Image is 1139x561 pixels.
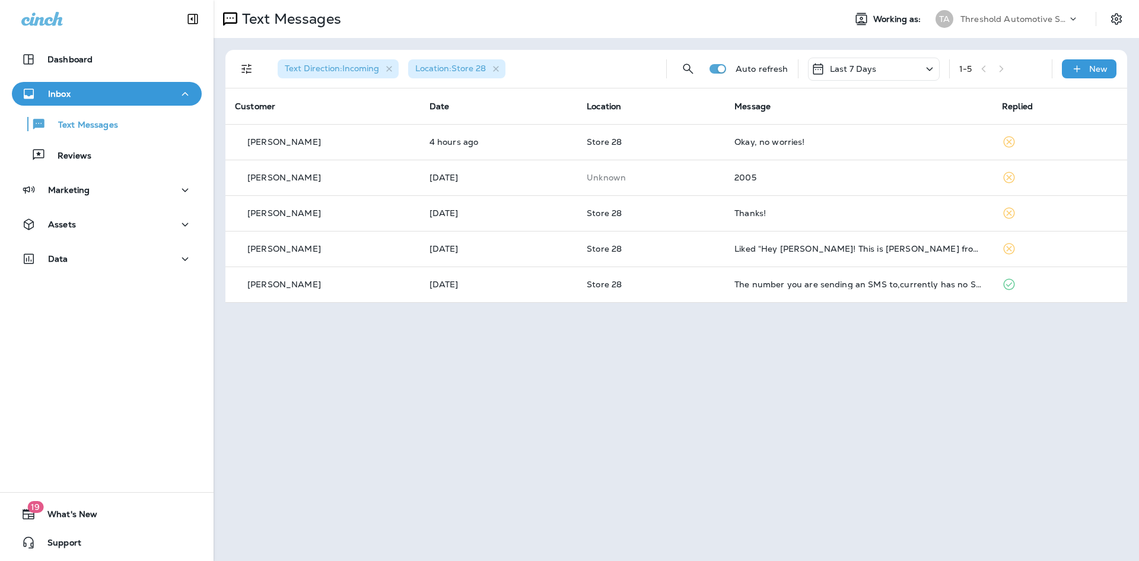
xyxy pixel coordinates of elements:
[235,57,259,81] button: Filters
[734,208,983,218] div: Thanks!
[429,280,568,289] p: Aug 22, 2025 09:23 AM
[27,501,43,513] span: 19
[429,137,568,147] p: Aug 29, 2025 09:55 AM
[1106,8,1127,30] button: Settings
[48,254,68,264] p: Data
[1002,101,1033,112] span: Replied
[736,64,788,74] p: Auto refresh
[285,63,379,74] span: Text Direction : Incoming
[12,82,202,106] button: Inbox
[48,185,90,195] p: Marketing
[960,14,1067,24] p: Threshold Automotive Service dba Grease Monkey
[247,280,321,289] p: [PERSON_NAME]
[587,243,622,254] span: Store 28
[587,137,622,147] span: Store 28
[12,112,202,137] button: Text Messages
[873,14,924,24] span: Working as:
[429,101,450,112] span: Date
[12,247,202,271] button: Data
[429,244,568,253] p: Aug 23, 2025 12:03 PM
[830,64,877,74] p: Last 7 Days
[12,531,202,554] button: Support
[587,173,715,182] p: This customer does not have a last location and the phone number they messaged is not assigned to...
[247,137,321,147] p: [PERSON_NAME]
[408,59,505,78] div: Location:Store 28
[247,173,321,182] p: [PERSON_NAME]
[12,178,202,202] button: Marketing
[278,59,399,78] div: Text Direction:Incoming
[1089,64,1108,74] p: New
[36,538,81,552] span: Support
[47,55,93,64] p: Dashboard
[415,63,486,74] span: Location : Store 28
[429,173,568,182] p: Aug 27, 2025 04:20 PM
[12,47,202,71] button: Dashboard
[676,57,700,81] button: Search Messages
[247,244,321,253] p: [PERSON_NAME]
[36,509,97,524] span: What's New
[587,101,621,112] span: Location
[587,279,622,290] span: Store 28
[734,280,983,289] div: The number you are sending an SMS to,currently has no SMS capabilities.
[46,120,118,131] p: Text Messages
[237,10,341,28] p: Text Messages
[48,89,71,99] p: Inbox
[12,502,202,526] button: 19What's New
[734,137,983,147] div: Okay, no worries!
[734,244,983,253] div: Liked “Hey Ricky! This is Danny from Grease Monkey. I'm just sending you a friendly reminder of y...
[734,173,983,182] div: 2005
[936,10,953,28] div: TA
[12,142,202,167] button: Reviews
[247,208,321,218] p: [PERSON_NAME]
[12,213,202,236] button: Assets
[734,101,771,112] span: Message
[235,101,275,112] span: Customer
[959,64,972,74] div: 1 - 5
[48,220,76,229] p: Assets
[46,151,91,162] p: Reviews
[587,208,622,218] span: Store 28
[176,7,209,31] button: Collapse Sidebar
[429,208,568,218] p: Aug 23, 2025 12:07 PM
